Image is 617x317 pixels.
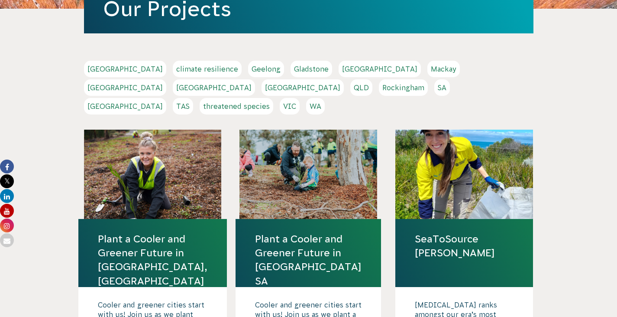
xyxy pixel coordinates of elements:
[339,61,421,77] a: [GEOGRAPHIC_DATA]
[98,232,207,288] a: Plant a Cooler and Greener Future in [GEOGRAPHIC_DATA], [GEOGRAPHIC_DATA]
[248,61,284,77] a: Geelong
[291,61,332,77] a: Gladstone
[84,61,166,77] a: [GEOGRAPHIC_DATA]
[434,79,450,96] a: SA
[173,79,255,96] a: [GEOGRAPHIC_DATA]
[379,79,428,96] a: Rockingham
[262,79,344,96] a: [GEOGRAPHIC_DATA]
[173,98,193,114] a: TAS
[427,61,460,77] a: Mackay
[415,232,514,260] a: SeaToSource [PERSON_NAME]
[280,98,300,114] a: VIC
[200,98,273,114] a: threatened species
[173,61,242,77] a: climate resilience
[84,98,166,114] a: [GEOGRAPHIC_DATA]
[350,79,372,96] a: QLD
[84,79,166,96] a: [GEOGRAPHIC_DATA]
[255,232,362,288] a: Plant a Cooler and Greener Future in [GEOGRAPHIC_DATA] SA
[306,98,325,114] a: WA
